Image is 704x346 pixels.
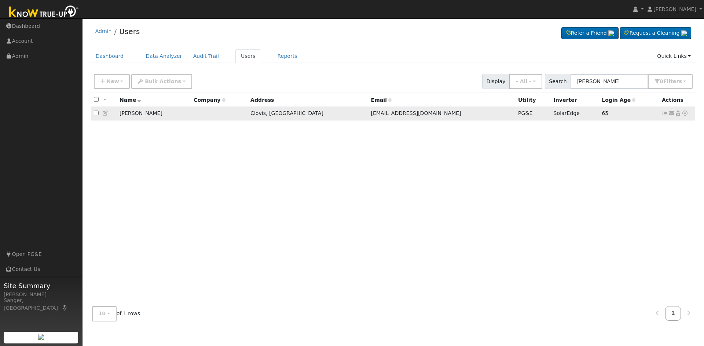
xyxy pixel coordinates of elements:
[140,49,188,63] a: Data Analyzer
[250,96,366,104] div: Address
[99,310,106,316] span: 10
[117,107,191,120] td: [PERSON_NAME]
[272,49,303,63] a: Reports
[119,27,140,36] a: Users
[120,97,141,103] span: Name
[602,97,635,103] span: Days since last login
[662,96,693,104] div: Actions
[554,110,580,116] span: SolarEdge
[675,110,681,116] a: Login As
[681,30,687,36] img: retrieve
[608,30,614,36] img: retrieve
[4,297,78,312] div: Sanger, [GEOGRAPHIC_DATA]
[545,74,571,89] span: Search
[602,110,608,116] span: 06/30/2025 10:08:05 AM
[131,74,192,89] button: Bulk Actions
[102,110,109,116] a: Edit User
[668,109,675,117] a: dchaas57@gmail.com
[509,74,542,89] button: - All -
[652,49,696,63] a: Quick Links
[145,78,181,84] span: Bulk Actions
[371,97,392,103] span: Email
[188,49,224,63] a: Audit Trail
[518,96,549,104] div: Utility
[561,27,619,40] a: Refer a Friend
[662,110,668,116] a: Show Graph
[518,110,532,116] span: PG&E
[554,96,597,104] div: Inverter
[663,78,682,84] span: Filter
[90,49,129,63] a: Dashboard
[62,305,68,311] a: Map
[38,334,44,340] img: retrieve
[235,49,261,63] a: Users
[92,306,140,321] span: of 1 rows
[665,306,681,320] a: 1
[4,291,78,298] div: [PERSON_NAME]
[194,97,225,103] span: Company name
[4,281,78,291] span: Site Summary
[571,74,648,89] input: Search
[679,78,682,84] span: s
[371,110,461,116] span: [EMAIL_ADDRESS][DOMAIN_NAME]
[248,107,368,120] td: Clovis, [GEOGRAPHIC_DATA]
[92,306,117,321] button: 10
[95,28,112,34] a: Admin
[106,78,119,84] span: New
[5,4,82,21] img: Know True-Up
[648,74,693,89] button: 0Filters
[653,6,696,12] span: [PERSON_NAME]
[94,74,130,89] button: New
[482,74,510,89] span: Display
[682,109,688,117] a: Other actions
[620,27,691,40] a: Request a Cleaning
